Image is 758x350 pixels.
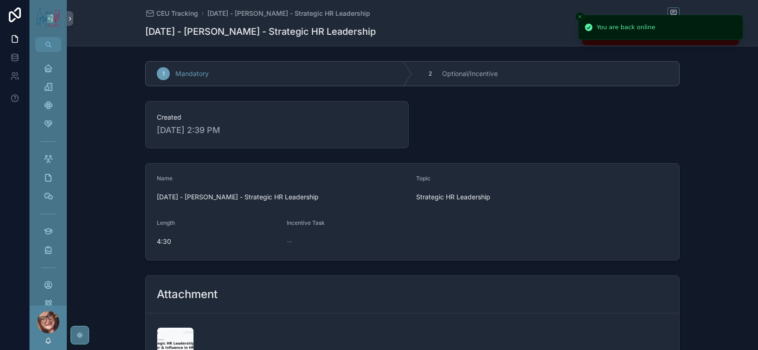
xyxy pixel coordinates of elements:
[416,175,430,182] span: Topic
[287,237,292,246] span: --
[416,192,668,202] span: Strategic HR Leadership
[145,25,376,38] h1: [DATE] - [PERSON_NAME] - Strategic HR Leadership
[157,113,397,122] span: Created
[207,9,370,18] a: [DATE] - [PERSON_NAME] - Strategic HR Leadership
[35,5,61,32] img: App logo
[157,237,279,246] span: 4:30
[157,192,409,202] span: [DATE] - [PERSON_NAME] - Strategic HR Leadership
[287,219,325,226] span: Incentive Task
[157,287,218,302] h2: Attachment
[30,52,67,305] div: scrollable content
[175,69,209,78] span: Mandatory
[162,70,165,77] span: 1
[597,23,655,32] div: You are back online
[145,9,198,18] a: CEU Tracking
[429,70,432,77] span: 2
[156,9,198,18] span: CEU Tracking
[575,12,585,21] button: Close toast
[157,219,175,226] span: Length
[442,69,498,78] span: Optional/Incentive
[157,124,397,137] span: [DATE] 2:39 PM
[157,175,173,182] span: Name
